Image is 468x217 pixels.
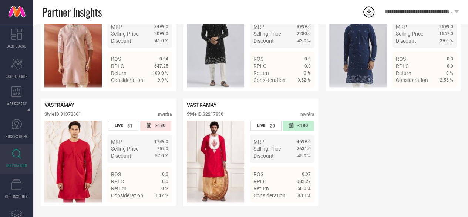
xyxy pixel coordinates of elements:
span: 9.9 % [158,78,168,83]
div: Number of days since the style was first listed on the platform [283,121,314,131]
span: Return [111,185,127,191]
div: Click to view image [187,6,244,87]
span: 0.0 [447,63,453,69]
span: 39.0 % [440,38,453,43]
span: 0 % [446,70,453,76]
span: 1749.0 [154,139,168,144]
div: Style ID: 31972661 [44,112,81,117]
div: Click to view image [44,6,102,87]
a: Details [144,91,168,96]
span: Return [253,185,269,191]
span: 57.0 % [155,153,168,158]
span: 2631.0 [297,146,311,151]
span: Return [253,70,269,76]
span: Return [111,70,127,76]
span: Selling Price [111,31,138,37]
div: Number of days since the style was first listed on the platform [140,121,171,131]
span: Details [152,91,168,96]
span: 100.0 % [152,70,168,76]
span: MRP [396,24,407,30]
span: 0.0 [304,56,311,62]
span: RPLC [253,178,266,184]
span: CDC INSIGHTS [5,194,28,199]
span: 0.04 [159,56,168,62]
span: ROS [253,171,263,177]
span: MRP [111,139,122,145]
span: Discount [111,153,131,159]
span: LIVE [257,123,265,128]
span: <180 [297,122,308,129]
span: RPLC [111,178,124,184]
span: DASHBOARD [7,43,27,49]
div: Number of days the style has been live on the platform [108,121,139,131]
span: 31 [127,123,132,128]
span: Selling Price [253,31,281,37]
div: Style ID: 32217890 [187,112,223,117]
span: VASTRAMAY [187,102,217,108]
img: Style preview image [187,121,244,202]
div: Click to view image [44,121,102,202]
span: RPLC [396,63,409,69]
span: Consideration [253,77,286,83]
span: 0.0 [162,178,168,184]
span: Details [437,91,453,96]
a: Details [287,91,311,96]
span: SUGGESTIONS [6,134,28,139]
span: RPLC [253,63,266,69]
span: Discount [111,38,131,44]
span: 0.0 [447,56,453,62]
span: Discount [253,38,274,44]
span: Partner Insights [43,4,102,20]
span: Discount [396,38,416,44]
span: 43.0 % [297,38,311,43]
span: 3.52 % [297,78,311,83]
span: VASTRAMAY [44,102,74,108]
span: RPLC [111,63,124,69]
span: >180 [155,122,165,129]
span: MRP [111,24,122,30]
span: 0.0 [304,63,311,69]
span: ROS [111,56,121,62]
span: Consideration [111,192,143,198]
span: 1647.0 [439,31,453,36]
div: Open download list [362,5,376,19]
span: LIVE [115,123,123,128]
span: 757.0 [157,146,168,151]
span: 3499.0 [154,24,168,29]
span: 2099.0 [154,31,168,36]
a: Details [287,206,311,211]
span: 1.47 % [155,193,168,198]
a: Details [144,206,168,211]
span: 0 % [304,70,311,76]
span: INSPIRATION [6,162,27,168]
span: Discount [253,153,274,159]
span: Selling Price [396,31,423,37]
div: myntra [158,112,172,117]
span: Consideration [111,77,143,83]
span: Details [294,206,311,211]
span: Selling Price [253,146,281,152]
span: 50.0 % [297,185,311,191]
span: 29 [270,123,275,128]
span: ROS [396,56,406,62]
img: Style preview image [44,121,102,202]
img: Style preview image [44,6,102,87]
div: Click to view image [187,121,244,202]
span: 647.25 [154,63,168,69]
span: Consideration [253,192,286,198]
span: SCORECARDS [6,73,28,79]
span: Return [396,70,411,76]
span: 0.0 [162,171,168,177]
span: 45.0 % [297,153,311,158]
span: MRP [253,139,265,145]
span: 8.11 % [297,193,311,198]
span: 2.56 % [440,78,453,83]
a: Details [429,91,453,96]
span: MRP [253,24,265,30]
span: WORKSPACE [7,101,27,106]
span: 982.27 [297,178,311,184]
span: 0.07 [302,171,311,177]
span: Consideration [396,77,428,83]
span: 4699.0 [297,139,311,144]
div: myntra [300,112,314,117]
